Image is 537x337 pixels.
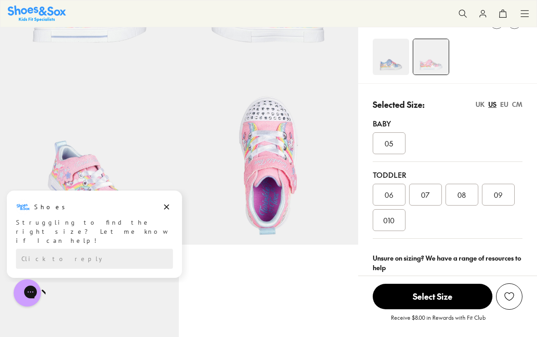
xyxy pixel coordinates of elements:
div: CM [512,100,522,109]
div: UK [476,100,485,109]
span: 05 [385,138,393,149]
button: Add to Wishlist [496,283,522,310]
div: Unsure on sizing? We have a range of resources to help [373,253,522,272]
span: 09 [494,189,502,200]
span: 07 [421,189,430,200]
div: Baby [373,118,522,129]
div: Toddler [373,169,522,180]
img: Shoes logo [16,10,30,25]
div: Struggling to find the right size? Let me know if I can help! [16,29,173,56]
span: 010 [383,215,395,226]
button: Select Size [373,283,492,310]
iframe: Gorgias live chat messenger [9,276,46,310]
img: 4-537562_1 [373,39,409,75]
img: SNS_Logo_Responsive.svg [8,5,66,21]
div: EU [500,100,508,109]
p: Selected Size: [373,98,425,111]
span: 08 [457,189,466,200]
img: 7-537560_1 [179,65,358,244]
a: Shoes & Sox [8,5,66,21]
p: Receive $8.00 in Rewards with Fit Club [391,313,486,330]
div: Message from Shoes. Struggling to find the right size? Let me know if I can help! [7,10,182,56]
h3: Shoes [34,13,70,22]
img: 4-537557_1 [413,39,449,75]
div: US [488,100,496,109]
span: 06 [385,189,393,200]
div: Reply to the campaigns [16,60,173,80]
div: Campaign message [7,1,182,89]
button: Dismiss campaign [160,11,173,24]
